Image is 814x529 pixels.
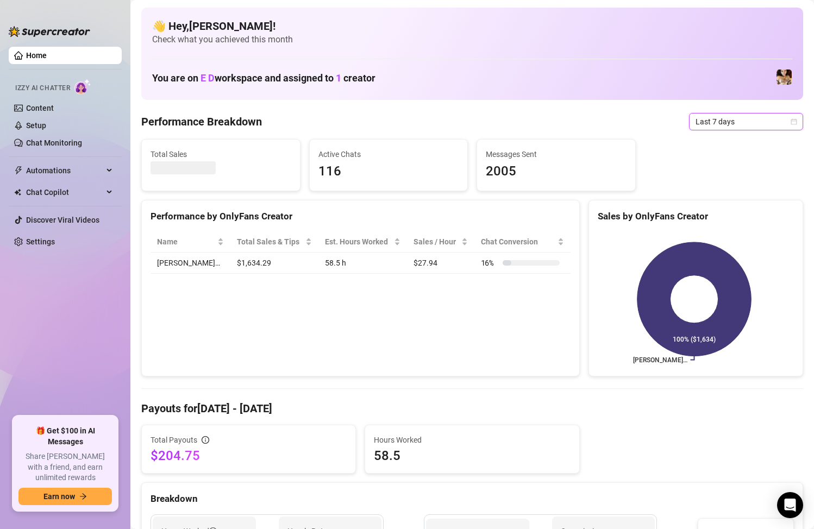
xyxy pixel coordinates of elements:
span: Active Chats [318,148,459,160]
img: Chat Copilot [14,188,21,196]
span: Hours Worked [374,434,570,446]
span: 2005 [486,161,627,182]
span: Total Sales & Tips [237,236,303,248]
span: Earn now [43,492,75,501]
th: Total Sales & Tips [230,231,318,253]
span: info-circle [202,436,209,444]
a: Content [26,104,54,112]
h1: You are on workspace and assigned to creator [152,72,375,84]
div: Breakdown [151,492,794,506]
span: E D [201,72,215,84]
th: Name [151,231,230,253]
img: logo-BBDzfeDw.svg [9,26,90,37]
span: Total Payouts [151,434,197,446]
a: Discover Viral Videos [26,216,99,224]
img: AI Chatter [74,79,91,95]
span: Total Sales [151,148,291,160]
a: Chat Monitoring [26,138,82,147]
div: Performance by OnlyFans Creator [151,209,571,224]
span: Check what you achieved this month [152,34,792,46]
span: 116 [318,161,459,182]
span: Last 7 days [696,114,797,130]
span: Messages Sent [486,148,627,160]
span: Izzy AI Chatter [15,83,70,93]
span: Share [PERSON_NAME] with a friend, and earn unlimited rewards [18,451,112,483]
span: Chat Copilot [26,184,103,201]
h4: Payouts for [DATE] - [DATE] [141,401,803,416]
span: 16 % [481,257,498,269]
span: Sales / Hour [414,236,459,248]
span: Automations [26,162,103,179]
a: Setup [26,121,46,130]
text: [PERSON_NAME]… [633,356,687,364]
th: Sales / Hour [407,231,474,253]
td: [PERSON_NAME]… [151,253,230,274]
button: Earn nowarrow-right [18,488,112,505]
h4: 👋 Hey, [PERSON_NAME] ! [152,18,792,34]
div: Est. Hours Worked [325,236,392,248]
span: 🎁 Get $100 in AI Messages [18,426,112,447]
span: $204.75 [151,447,347,464]
a: Home [26,51,47,60]
th: Chat Conversion [474,231,571,253]
a: Settings [26,237,55,246]
span: 1 [336,72,341,84]
div: Open Intercom Messenger [777,492,803,518]
img: vixie [777,70,792,85]
td: 58.5 h [318,253,407,274]
span: arrow-right [79,493,87,500]
span: 58.5 [374,447,570,464]
span: calendar [791,118,797,125]
span: Name [157,236,215,248]
span: thunderbolt [14,166,23,175]
td: $1,634.29 [230,253,318,274]
h4: Performance Breakdown [141,114,262,129]
td: $27.94 [407,253,474,274]
span: Chat Conversion [481,236,555,248]
div: Sales by OnlyFans Creator [598,209,794,224]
